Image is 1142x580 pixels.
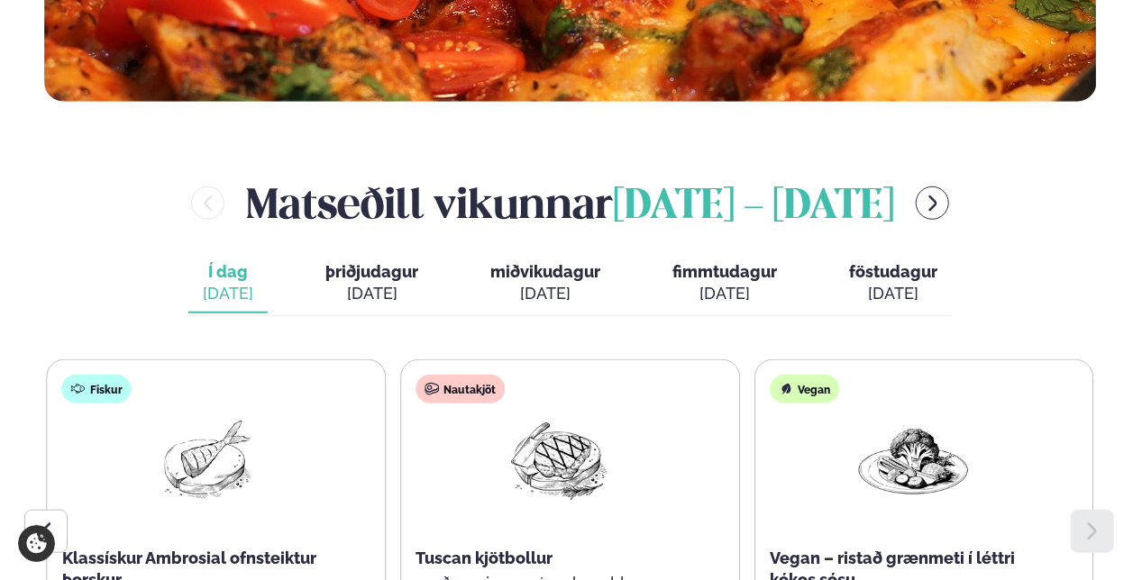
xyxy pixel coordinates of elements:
[490,283,600,304] div: [DATE]
[916,186,949,220] button: menu-btn-right
[191,186,224,220] button: menu-btn-left
[325,262,418,281] span: þriðjudagur
[490,262,600,281] span: miðvikudagur
[203,283,253,304] div: [DATE]
[849,283,937,304] div: [DATE]
[849,262,937,281] span: föstudagur
[658,254,791,313] button: fimmtudagur [DATE]
[855,418,971,502] img: Vegan.png
[672,283,777,304] div: [DATE]
[416,548,553,567] span: Tuscan kjötbollur
[613,187,894,227] span: [DATE] - [DATE]
[672,262,777,281] span: fimmtudagur
[425,382,439,396] img: beef.svg
[476,254,615,313] button: miðvikudagur [DATE]
[325,283,418,304] div: [DATE]
[770,375,839,403] div: Vegan
[835,254,952,313] button: föstudagur [DATE]
[246,174,894,232] h2: Matseðill vikunnar
[779,382,793,396] img: Vegan.svg
[203,261,253,283] span: Í dag
[18,525,55,562] a: Cookie settings
[188,254,268,313] button: Í dag [DATE]
[148,418,263,502] img: Fish.png
[71,382,86,396] img: fish.svg
[501,418,617,502] img: Beef-Meat.png
[416,375,505,403] div: Nautakjöt
[311,254,433,313] button: þriðjudagur [DATE]
[62,375,132,403] div: Fiskur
